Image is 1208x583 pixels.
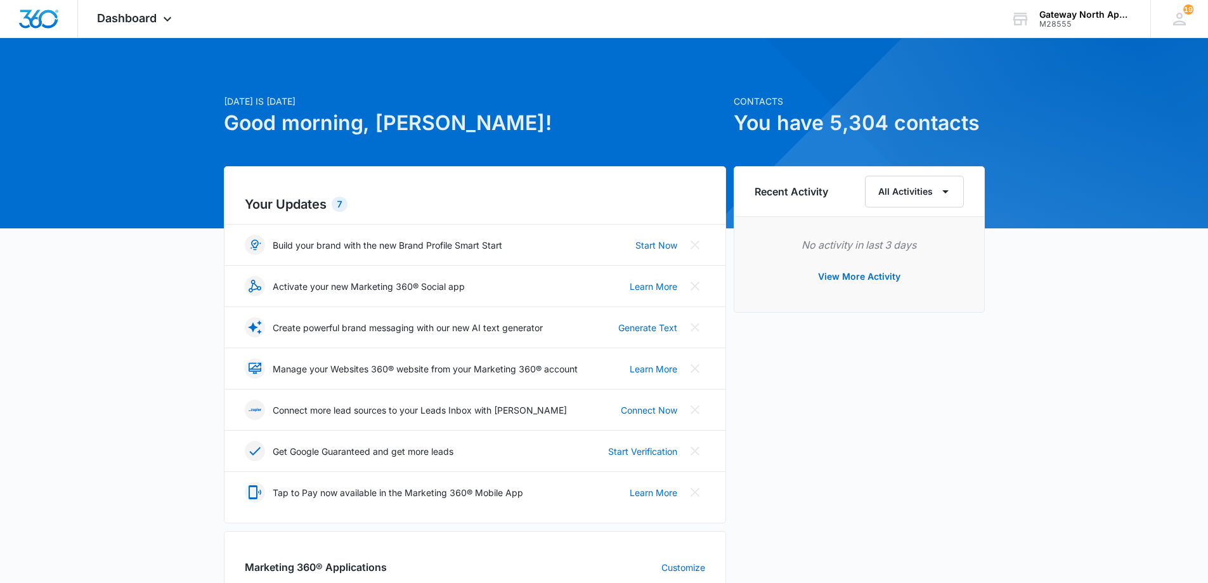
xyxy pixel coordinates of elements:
[865,176,964,207] button: All Activities
[608,445,677,458] a: Start Verification
[273,239,502,252] p: Build your brand with the new Brand Profile Smart Start
[273,321,543,334] p: Create powerful brand messaging with our new AI text generator
[805,261,913,292] button: View More Activity
[1039,20,1132,29] div: account id
[685,441,705,461] button: Close
[734,108,985,138] h1: You have 5,304 contacts
[630,486,677,499] a: Learn More
[621,403,677,417] a: Connect Now
[661,561,705,574] a: Customize
[685,400,705,420] button: Close
[630,362,677,376] a: Learn More
[685,482,705,502] button: Close
[1183,4,1193,15] div: notifications count
[332,197,347,212] div: 7
[224,95,726,108] p: [DATE] is [DATE]
[97,11,157,25] span: Dashboard
[1039,10,1132,20] div: account name
[224,108,726,138] h1: Good morning, [PERSON_NAME]!
[734,95,985,108] p: Contacts
[273,362,578,376] p: Manage your Websites 360® website from your Marketing 360® account
[685,358,705,379] button: Close
[273,280,465,293] p: Activate your new Marketing 360® Social app
[245,560,387,575] h2: Marketing 360® Applications
[630,280,677,293] a: Learn More
[273,486,523,499] p: Tap to Pay now available in the Marketing 360® Mobile App
[685,276,705,296] button: Close
[635,239,677,252] a: Start Now
[273,445,453,458] p: Get Google Guaranteed and get more leads
[1183,4,1193,15] span: 19
[755,237,964,252] p: No activity in last 3 days
[755,184,828,199] h6: Recent Activity
[618,321,677,334] a: Generate Text
[273,403,567,417] p: Connect more lead sources to your Leads Inbox with [PERSON_NAME]
[685,317,705,337] button: Close
[245,195,705,214] h2: Your Updates
[685,235,705,255] button: Close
